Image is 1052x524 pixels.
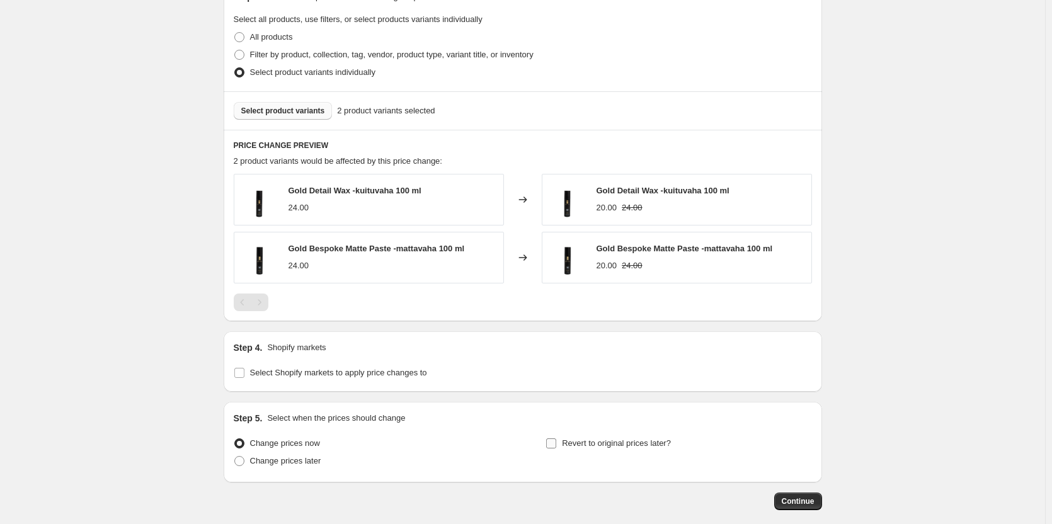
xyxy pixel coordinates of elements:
[250,32,293,42] span: All products
[234,412,263,424] h2: Step 5.
[234,14,483,24] span: Select all products, use filters, or select products variants individually
[774,493,822,510] button: Continue
[597,202,617,214] div: 20.00
[337,105,435,117] span: 2 product variants selected
[250,456,321,465] span: Change prices later
[250,438,320,448] span: Change prices now
[549,239,586,276] img: Gold_Bespoke_Matte_Paste_mattavaha_100_ml_80x.png
[289,244,465,253] span: Gold Bespoke Matte Paste -mattavaha 100 ml
[234,156,442,166] span: 2 product variants would be affected by this price change:
[622,202,643,214] strike: 24.00
[250,368,427,377] span: Select Shopify markets to apply price changes to
[597,259,617,272] div: 20.00
[267,412,405,424] p: Select when the prices should change
[234,102,333,120] button: Select product variants
[597,186,729,195] span: Gold Detail Wax -kuituvaha 100 ml
[549,181,586,219] img: M_Room_Gold_Detail_Wax_-kuituvaha_100_ml_80x.png
[234,293,268,311] nav: Pagination
[597,244,773,253] span: Gold Bespoke Matte Paste -mattavaha 100 ml
[241,106,325,116] span: Select product variants
[289,259,309,272] div: 24.00
[241,239,278,276] img: Gold_Bespoke_Matte_Paste_mattavaha_100_ml_80x.png
[562,438,671,448] span: Revert to original prices later?
[289,202,309,214] div: 24.00
[250,50,534,59] span: Filter by product, collection, tag, vendor, product type, variant title, or inventory
[234,341,263,354] h2: Step 4.
[250,67,375,77] span: Select product variants individually
[622,259,643,272] strike: 24.00
[782,496,815,506] span: Continue
[267,341,326,354] p: Shopify markets
[241,181,278,219] img: M_Room_Gold_Detail_Wax_-kuituvaha_100_ml_80x.png
[234,140,812,151] h6: PRICE CHANGE PREVIEW
[289,186,421,195] span: Gold Detail Wax -kuituvaha 100 ml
